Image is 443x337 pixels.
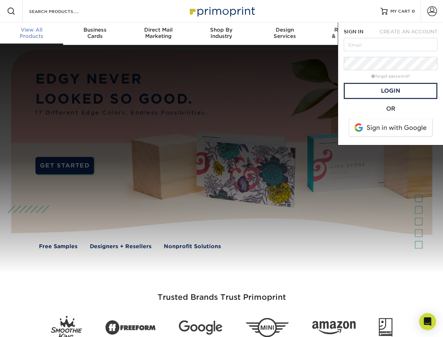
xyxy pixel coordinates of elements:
[344,105,437,113] div: OR
[344,38,437,51] input: Email
[127,27,190,39] div: Marketing
[316,27,380,39] div: & Templates
[253,27,316,33] span: Design
[390,8,410,14] span: MY CART
[379,318,392,337] img: Goodwill
[253,22,316,45] a: DesignServices
[28,7,97,15] input: SEARCH PRODUCTS.....
[316,22,380,45] a: Resources& Templates
[63,27,126,33] span: Business
[127,22,190,45] a: Direct MailMarketing
[312,321,356,335] img: Amazon
[63,27,126,39] div: Cards
[187,4,257,19] img: Primoprint
[127,27,190,33] span: Direct Mail
[63,22,126,45] a: BusinessCards
[371,74,410,79] a: forgot password?
[190,27,253,39] div: Industry
[412,9,415,14] span: 0
[190,27,253,33] span: Shop By
[380,29,437,34] span: CREATE AN ACCOUNT
[190,22,253,45] a: Shop ByIndustry
[179,321,222,335] img: Google
[419,313,436,330] div: Open Intercom Messenger
[16,276,427,310] h3: Trusted Brands Trust Primoprint
[344,29,363,34] span: SIGN IN
[253,27,316,39] div: Services
[344,83,437,99] a: Login
[316,27,380,33] span: Resources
